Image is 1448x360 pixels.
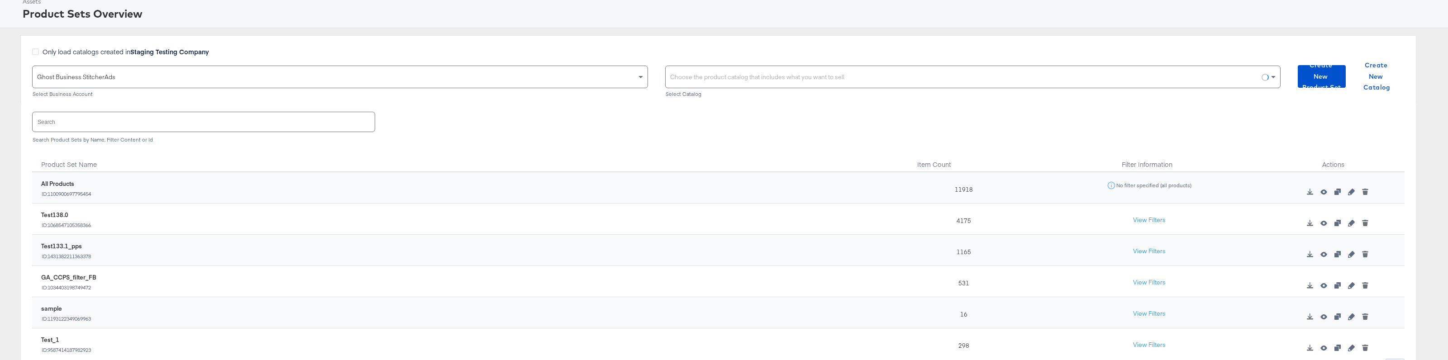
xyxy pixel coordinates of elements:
[130,47,209,56] strong: Staging Testing Company
[32,150,890,172] div: Product Set Name
[1033,150,1262,172] div: Filter Information
[41,211,91,219] div: Test138.0
[41,304,91,313] div: sample
[666,66,1281,88] div: Choose the product catalog that includes what you want to sell
[1116,182,1192,189] div: No filter specified (all products)
[890,328,1033,360] div: 298
[890,266,1033,297] div: 531
[43,47,209,56] span: Only load catalogs created in
[41,242,91,251] div: Test133.1_pps
[890,150,1033,172] div: Item Count
[890,172,1033,204] div: 11918
[1127,275,1172,291] button: View Filters
[41,273,96,282] div: GA_CCPS_filter_FB
[41,180,91,188] div: All Products
[32,137,1405,143] div: Search Product Sets by Name, Filter Content or Id
[41,316,91,322] div: ID: 1193122349069963
[1357,60,1397,93] span: Create New Catalog
[32,150,890,172] div: Toggle SortBy
[1353,65,1401,88] button: Create New Catalog
[1127,212,1172,228] button: View Filters
[41,222,91,228] div: ID: 1068547105358366
[41,284,96,291] div: ID: 1034403198749472
[890,235,1033,266] div: 1165
[41,191,91,197] div: ID: 1100900697795454
[23,6,1437,21] div: Product Sets Overview
[665,91,1281,97] div: Select Catalog
[37,73,115,81] span: Ghost Business StitcherAds
[33,112,375,132] input: Search product sets
[41,336,91,344] div: Test_1
[1298,65,1346,88] button: Create New Product Set
[1301,60,1342,93] span: Create New Product Set
[32,91,648,97] div: Select Business Account
[890,297,1033,328] div: 16
[890,150,1033,172] div: Toggle SortBy
[1127,243,1172,260] button: View Filters
[1127,306,1172,322] button: View Filters
[1262,150,1405,172] div: Actions
[1127,337,1172,353] button: View Filters
[41,347,91,353] div: ID: 9587414187982923
[890,204,1033,235] div: 4175
[41,253,91,260] div: ID: 1431382211363378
